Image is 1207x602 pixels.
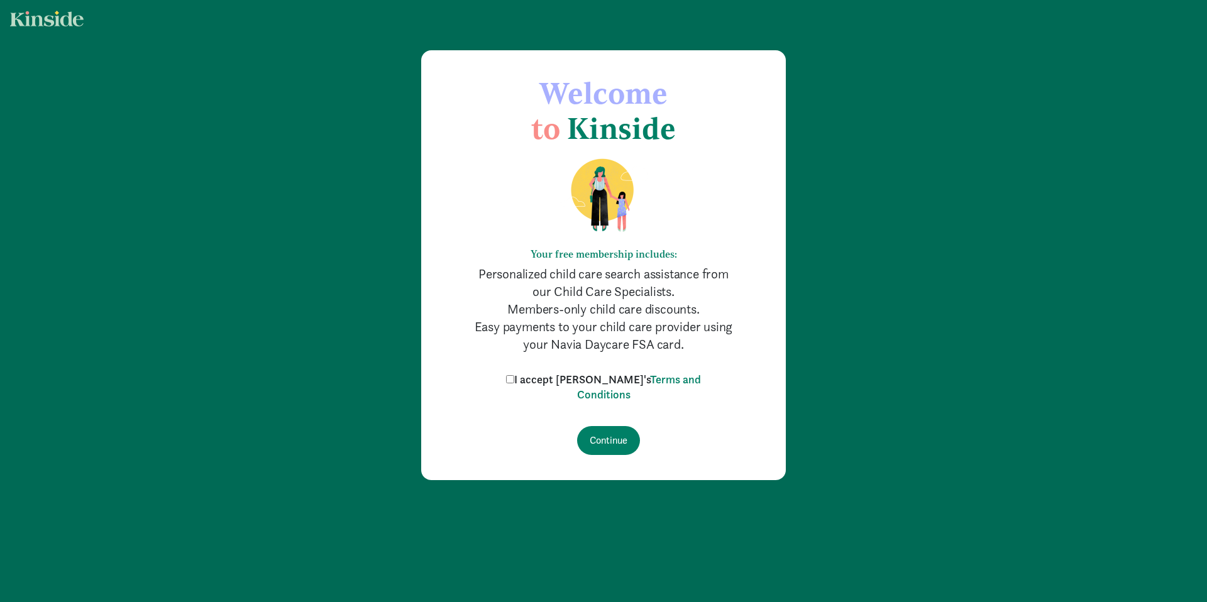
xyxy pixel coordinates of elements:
[471,318,736,353] p: Easy payments to your child care provider using your Navia Daycare FSA card.
[567,110,676,146] span: Kinside
[556,158,652,233] img: illustration-mom-daughter.png
[503,372,704,402] label: I accept [PERSON_NAME]'s
[471,300,736,318] p: Members-only child care discounts.
[577,372,702,402] a: Terms and Conditions
[471,248,736,260] h6: Your free membership includes:
[539,75,668,111] span: Welcome
[531,110,560,146] span: to
[506,375,514,383] input: I accept [PERSON_NAME]'sTerms and Conditions
[577,426,640,455] input: Continue
[471,265,736,300] p: Personalized child care search assistance from our Child Care Specialists.
[10,11,84,26] img: light.svg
